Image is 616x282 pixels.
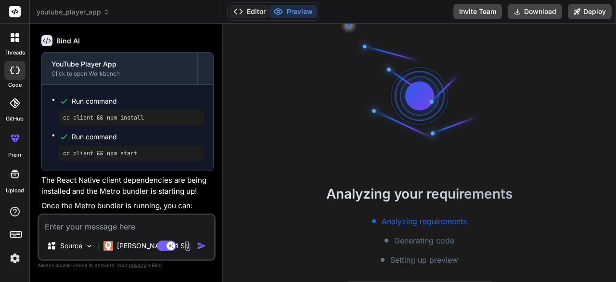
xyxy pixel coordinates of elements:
[38,261,216,270] p: Always double-check its answers. Your in Bind
[4,49,25,57] label: threads
[182,241,193,252] img: attachment
[7,250,23,267] img: settings
[129,262,146,268] span: privacy
[72,132,204,142] span: Run command
[568,4,612,19] button: Deploy
[394,235,454,246] span: Generating code
[41,175,214,197] p: The React Native client dependencies are being installed and the Metro bundler is starting up!
[56,36,80,46] h6: Bind AI
[453,4,502,19] button: Invite Team
[103,241,113,251] img: Claude 4 Sonnet
[63,149,200,157] pre: cd client && npm start
[382,215,467,227] span: Analyzing requirements
[223,184,616,204] h2: Analyzing your requirements
[41,201,214,212] p: Once the Metro bundler is running, you can:
[85,242,93,250] img: Pick Models
[37,7,110,17] span: youtube_player_app
[508,4,562,19] button: Download
[8,81,22,89] label: code
[42,53,197,84] button: YouTube Player AppClick to open Workbench
[117,241,189,251] p: [PERSON_NAME] 4 S..
[8,151,21,159] label: prem
[51,70,188,78] div: Click to open Workbench
[72,96,204,106] span: Run command
[197,241,206,251] img: icon
[60,241,82,251] p: Source
[269,5,317,18] button: Preview
[63,114,200,121] pre: cd client && npm install
[390,254,458,266] span: Setting up preview
[230,5,269,18] button: Editor
[6,115,24,123] label: GitHub
[51,59,188,69] div: YouTube Player App
[6,187,24,195] label: Upload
